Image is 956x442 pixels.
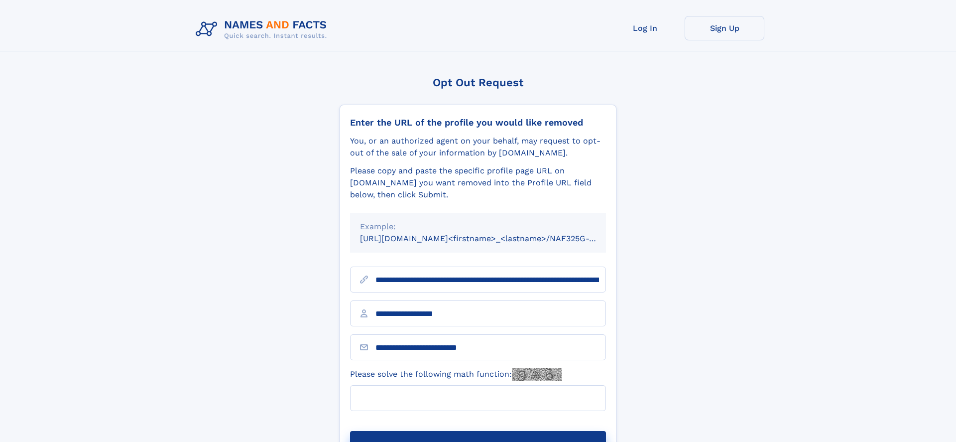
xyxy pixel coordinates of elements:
div: Opt Out Request [340,76,616,89]
div: Please copy and paste the specific profile page URL on [DOMAIN_NAME] you want removed into the Pr... [350,165,606,201]
div: You, or an authorized agent on your behalf, may request to opt-out of the sale of your informatio... [350,135,606,159]
a: Log In [605,16,685,40]
div: Example: [360,221,596,233]
label: Please solve the following math function: [350,368,562,381]
small: [URL][DOMAIN_NAME]<firstname>_<lastname>/NAF325G-xxxxxxxx [360,234,625,243]
div: Enter the URL of the profile you would like removed [350,117,606,128]
a: Sign Up [685,16,764,40]
img: Logo Names and Facts [192,16,335,43]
